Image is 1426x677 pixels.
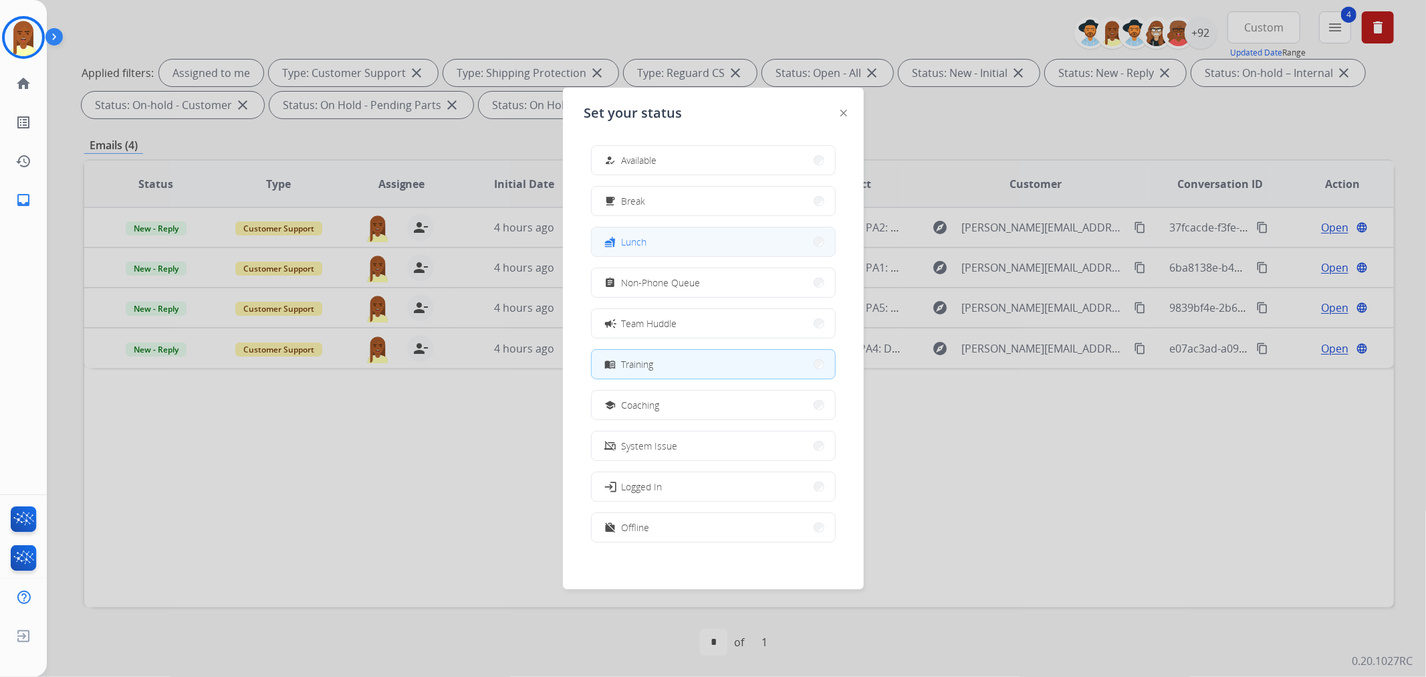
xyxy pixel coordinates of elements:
button: Offline [592,513,835,542]
mat-icon: history [15,153,31,169]
mat-icon: home [15,76,31,92]
button: Logged In [592,472,835,501]
img: close-button [840,110,847,116]
span: Coaching [622,398,660,412]
span: Available [622,153,657,167]
span: System Issue [622,439,678,453]
span: Team Huddle [622,316,677,330]
button: System Issue [592,431,835,460]
mat-icon: inbox [15,192,31,208]
img: avatar [5,19,42,56]
mat-icon: fastfood [604,236,616,248]
button: Break [592,187,835,215]
mat-icon: school [604,399,616,411]
span: Logged In [622,480,663,494]
mat-icon: list_alt [15,114,31,130]
p: 0.20.1027RC [1352,653,1413,669]
button: Lunch [592,227,835,256]
button: Training [592,350,835,379]
mat-icon: phonelink_off [604,440,616,452]
span: Offline [622,520,650,535]
mat-icon: work_off [604,522,616,533]
mat-icon: menu_book [604,359,616,370]
mat-icon: campaign [603,316,616,330]
mat-icon: how_to_reg [604,155,616,166]
span: Set your status [584,104,683,122]
button: Available [592,146,835,175]
span: Lunch [622,235,647,249]
mat-icon: free_breakfast [604,195,616,207]
span: Training [622,357,654,371]
span: Non-Phone Queue [622,276,701,290]
mat-icon: login [603,480,616,493]
mat-icon: assignment [604,277,616,288]
button: Team Huddle [592,309,835,338]
button: Non-Phone Queue [592,268,835,297]
span: Break [622,194,646,208]
button: Coaching [592,391,835,419]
